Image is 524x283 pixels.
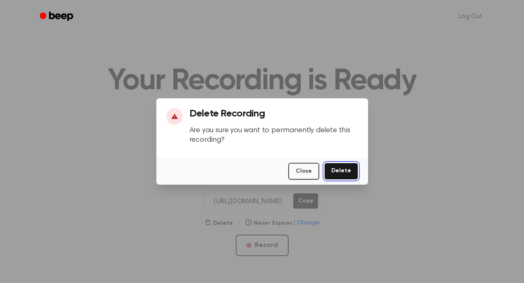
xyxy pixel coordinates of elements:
[324,163,358,180] button: Delete
[34,9,81,25] a: Beep
[189,108,358,119] h3: Delete Recording
[288,163,319,180] button: Close
[189,126,358,145] p: Are you sure you want to permanently delete this recording?
[166,108,183,125] div: ⚠
[450,7,491,26] a: Log Out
